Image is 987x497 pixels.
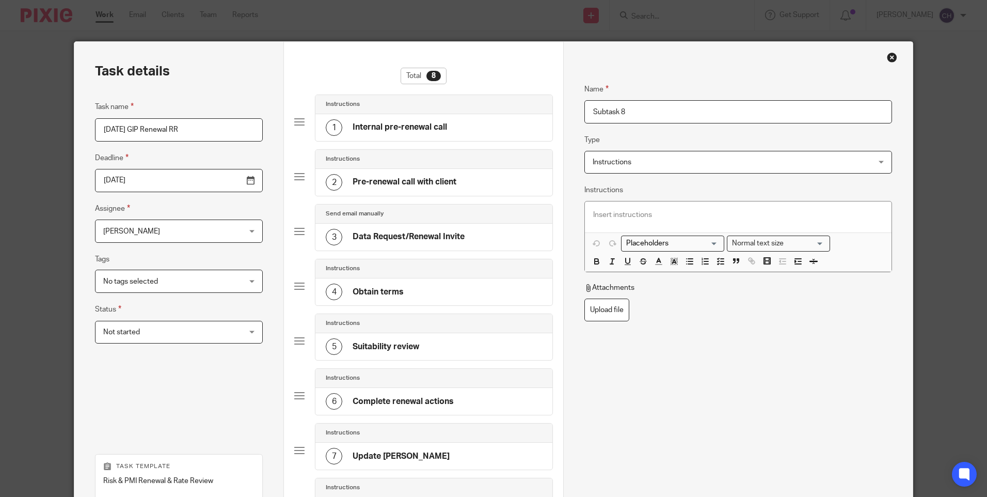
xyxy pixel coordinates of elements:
div: 6 [326,393,342,410]
div: 7 [326,448,342,464]
h4: Instructions [326,484,360,492]
div: Close this dialog window [887,52,897,63]
label: Instructions [584,185,623,195]
div: 3 [326,229,342,245]
p: Task template [103,462,254,471]
h4: Instructions [326,429,360,437]
div: 1 [326,119,342,136]
h4: Update [PERSON_NAME] [353,451,450,462]
h4: Instructions [326,100,360,108]
input: Pick a date [95,169,263,192]
div: 4 [326,284,342,300]
div: Search for option [621,236,724,252]
div: 8 [426,71,441,81]
div: 2 [326,174,342,191]
div: 5 [326,338,342,355]
h4: Instructions [326,265,360,273]
label: Deadline [95,152,129,164]
label: Tags [95,254,109,265]
h4: Suitability review [353,341,419,352]
h4: Instructions [326,319,360,328]
h4: Internal pre-renewal call [353,122,447,133]
span: Instructions [593,159,631,166]
span: Not started [103,329,140,336]
span: [PERSON_NAME] [103,228,160,235]
h2: Task details [95,63,170,80]
h4: Data Request/Renewal Invite [353,231,465,242]
h4: Complete renewal actions [353,396,454,407]
span: No tags selected [103,278,158,285]
h4: Instructions [326,374,360,382]
input: Task name [95,118,263,142]
h4: Send email manually [326,210,384,218]
label: Upload file [584,299,629,322]
div: Search for option [727,236,830,252]
label: Task name [95,101,134,113]
label: Type [584,135,600,145]
h4: Obtain terms [353,287,404,298]
input: Search for option [623,238,718,249]
span: Normal text size [729,238,786,249]
h4: Instructions [326,155,360,163]
h4: Pre-renewal call with client [353,177,456,188]
label: Assignee [95,203,130,214]
p: Attachments [584,283,634,293]
input: Search for option [787,238,824,249]
div: Total [401,68,447,84]
div: Placeholders [621,236,724,252]
label: Name [584,83,609,95]
p: Risk & PMI Renewal & Rate Review [103,476,254,486]
label: Status [95,303,121,315]
div: Text styles [727,236,830,252]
